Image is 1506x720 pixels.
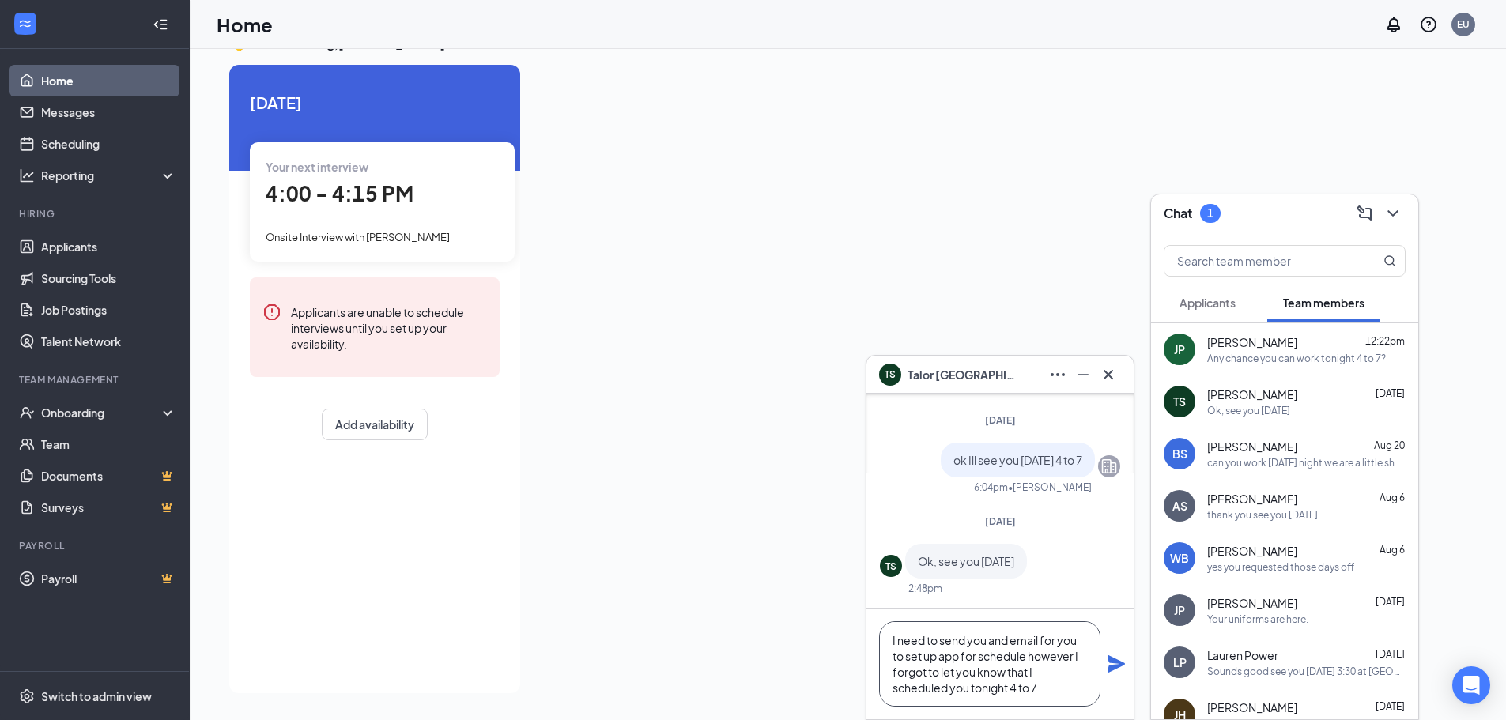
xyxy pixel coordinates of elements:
span: Lauren Power [1207,647,1278,663]
svg: Plane [1107,654,1126,673]
span: [DATE] [985,515,1016,527]
div: 6:04pm [974,481,1008,494]
a: Applicants [41,231,176,262]
svg: WorkstreamLogo [17,16,33,32]
span: [DATE] [985,414,1016,426]
span: [DATE] [1376,700,1405,712]
span: ok Ill see you [DATE] 4 to 7 [953,453,1082,467]
span: [PERSON_NAME] [1207,439,1297,454]
div: can you work [DATE] night we are a little short [1207,456,1406,469]
span: 4:00 - 4:15 PM [266,180,413,206]
div: Onboarding [41,405,163,420]
span: [DATE] [250,90,500,115]
svg: Minimize [1074,365,1093,384]
button: Cross [1096,362,1121,387]
span: Onsite Interview with [PERSON_NAME] [266,231,450,243]
div: EU [1457,17,1470,31]
div: JP [1174,602,1185,618]
svg: ChevronDown [1383,204,1402,223]
div: yes you requested those days off [1207,560,1354,574]
div: LP [1173,654,1187,670]
span: [PERSON_NAME] [1207,334,1297,350]
div: Ok, see you [DATE] [1207,404,1290,417]
a: Scheduling [41,128,176,160]
svg: Error [262,303,281,322]
svg: Collapse [153,17,168,32]
span: • [PERSON_NAME] [1008,481,1092,494]
div: Open Intercom Messenger [1452,666,1490,704]
svg: Analysis [19,168,35,183]
svg: Ellipses [1048,365,1067,384]
a: Messages [41,96,176,128]
a: Job Postings [41,294,176,326]
span: [PERSON_NAME] [1207,491,1297,507]
div: Any chance you can work tonight 4 to 7? [1207,352,1386,365]
div: AS [1172,498,1187,514]
input: Search team member [1164,246,1352,276]
span: 12:22pm [1365,335,1405,347]
span: [PERSON_NAME] [1207,386,1297,402]
svg: UserCheck [19,405,35,420]
div: 1 [1207,206,1213,220]
span: [DATE] [1376,648,1405,660]
div: WB [1170,550,1189,566]
a: PayrollCrown [41,563,176,594]
span: Aug 6 [1380,544,1405,556]
div: JP [1174,341,1185,357]
div: TS [885,560,896,573]
div: Team Management [19,373,173,386]
span: Ok, see you [DATE] [918,554,1014,568]
div: Payroll [19,539,173,552]
a: Sourcing Tools [41,262,176,294]
span: [PERSON_NAME] [1207,543,1297,559]
textarea: I need to send you and email for you to set up app for schedule however I forgot to let you know ... [879,621,1100,707]
div: TS [1173,394,1186,409]
a: Team [41,428,176,460]
div: thank you see you [DATE] [1207,508,1318,522]
svg: QuestionInfo [1419,15,1438,34]
div: Your uniforms are here. [1207,613,1308,626]
h1: Home [217,11,273,38]
span: [PERSON_NAME] [1207,595,1297,611]
a: SurveysCrown [41,492,176,523]
div: BS [1172,446,1187,462]
button: ChevronDown [1380,201,1406,226]
span: Talor [GEOGRAPHIC_DATA] [908,366,1018,383]
svg: Notifications [1384,15,1403,34]
svg: ComposeMessage [1355,204,1374,223]
span: [DATE] [1376,596,1405,608]
h3: Chat [1164,205,1192,222]
div: Applicants are unable to schedule interviews until you set up your availability. [291,303,487,352]
span: Team members [1283,296,1364,310]
button: Ellipses [1045,362,1070,387]
span: Aug 6 [1380,492,1405,503]
span: Aug 20 [1374,439,1405,451]
button: Minimize [1070,362,1096,387]
span: [DATE] [1376,387,1405,399]
button: Add availability [322,409,428,440]
a: DocumentsCrown [41,460,176,492]
div: 2:48pm [908,582,942,595]
svg: Company [1100,457,1119,476]
div: Switch to admin view [41,688,152,704]
div: Reporting [41,168,177,183]
div: Hiring [19,207,173,221]
a: Home [41,65,176,96]
span: Your next interview [266,160,368,174]
svg: Settings [19,688,35,704]
a: Talent Network [41,326,176,357]
svg: Cross [1099,365,1118,384]
span: [PERSON_NAME] [1207,699,1297,715]
svg: MagnifyingGlass [1383,254,1396,267]
button: ComposeMessage [1352,201,1377,226]
span: Applicants [1180,296,1236,310]
div: Sounds good see you [DATE] 3:30 at [GEOGRAPHIC_DATA] on [STREET_ADDRESS]. [1207,665,1406,678]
